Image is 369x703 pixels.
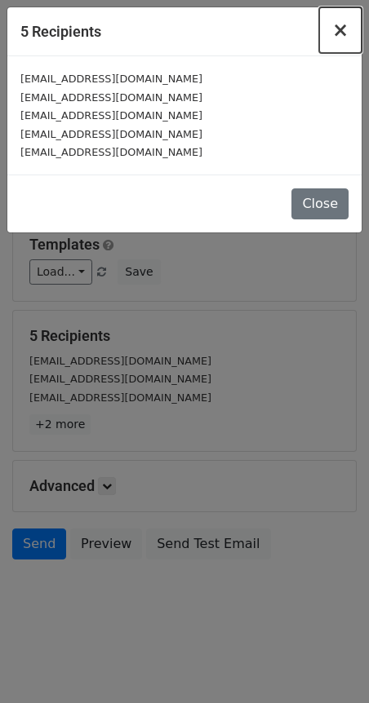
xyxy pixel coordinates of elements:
[287,625,369,703] iframe: Chat Widget
[332,19,349,42] span: ×
[20,91,202,104] small: [EMAIL_ADDRESS][DOMAIN_NAME]
[20,109,202,122] small: [EMAIL_ADDRESS][DOMAIN_NAME]
[20,146,202,158] small: [EMAIL_ADDRESS][DOMAIN_NAME]
[319,7,362,53] button: Close
[291,188,349,219] button: Close
[20,20,101,42] h5: 5 Recipients
[20,128,202,140] small: [EMAIL_ADDRESS][DOMAIN_NAME]
[287,625,369,703] div: Widget de chat
[20,73,202,85] small: [EMAIL_ADDRESS][DOMAIN_NAME]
